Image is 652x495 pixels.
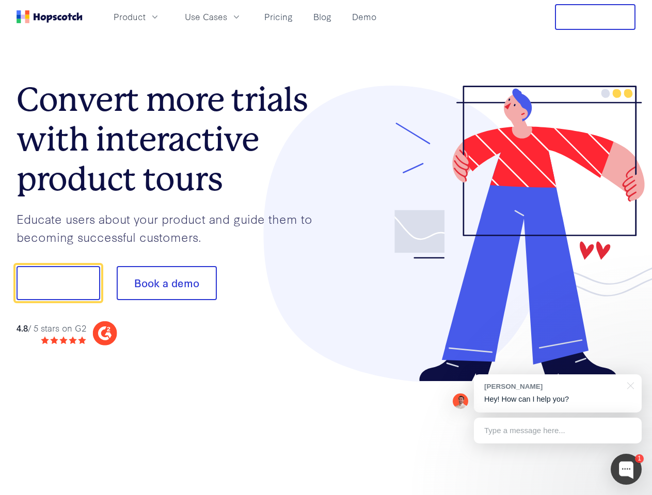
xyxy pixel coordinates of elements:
span: Product [114,10,146,23]
div: Type a message here... [474,418,642,443]
div: / 5 stars on G2 [17,322,86,335]
span: Use Cases [185,10,227,23]
strong: 4.8 [17,322,28,334]
a: Home [17,10,83,23]
button: Product [107,8,166,25]
p: Educate users about your product and guide them to becoming successful customers. [17,210,326,245]
a: Blog [309,8,336,25]
button: Use Cases [179,8,248,25]
p: Hey! How can I help you? [484,394,631,405]
h1: Convert more trials with interactive product tours [17,80,326,199]
button: Free Trial [555,4,635,30]
button: Book a demo [117,266,217,300]
button: Show me! [17,266,100,300]
div: [PERSON_NAME] [484,382,621,391]
a: Demo [348,8,380,25]
img: Mark Spera [453,393,468,409]
div: 1 [635,454,644,463]
a: Pricing [260,8,297,25]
